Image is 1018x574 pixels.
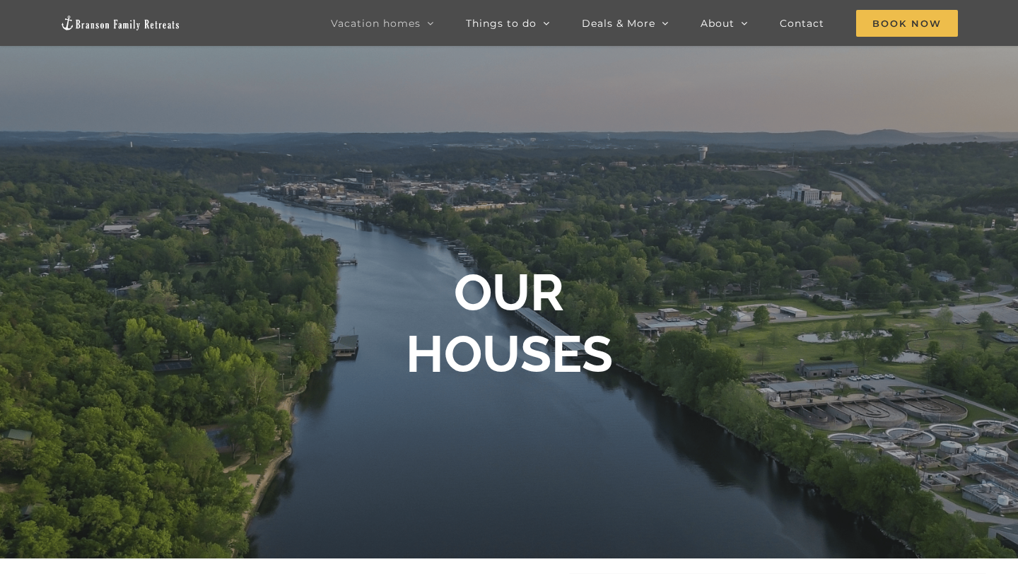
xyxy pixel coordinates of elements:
[856,10,958,37] span: Book Now
[780,18,824,28] span: Contact
[331,18,421,28] span: Vacation homes
[406,262,613,383] b: OUR HOUSES
[701,18,735,28] span: About
[466,18,537,28] span: Things to do
[582,18,655,28] span: Deals & More
[60,15,180,31] img: Branson Family Retreats Logo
